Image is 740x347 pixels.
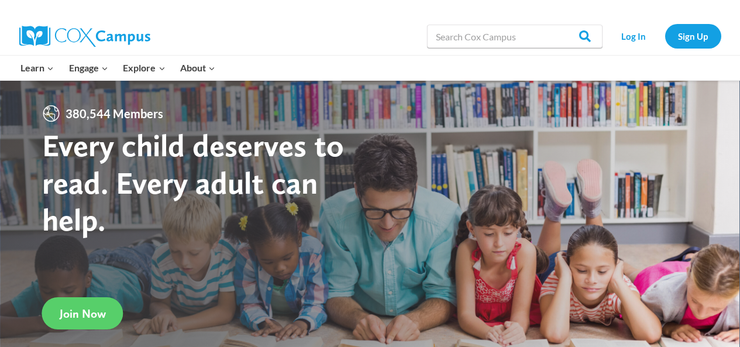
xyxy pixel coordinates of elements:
[123,60,165,75] span: Explore
[427,25,603,48] input: Search Cox Campus
[180,60,215,75] span: About
[608,24,721,48] nav: Secondary Navigation
[60,307,106,321] span: Join Now
[69,60,108,75] span: Engage
[42,126,344,238] strong: Every child deserves to read. Every adult can help.
[19,26,150,47] img: Cox Campus
[61,104,168,123] span: 380,544 Members
[665,24,721,48] a: Sign Up
[42,297,123,329] a: Join Now
[608,24,659,48] a: Log In
[13,56,223,80] nav: Primary Navigation
[20,60,54,75] span: Learn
